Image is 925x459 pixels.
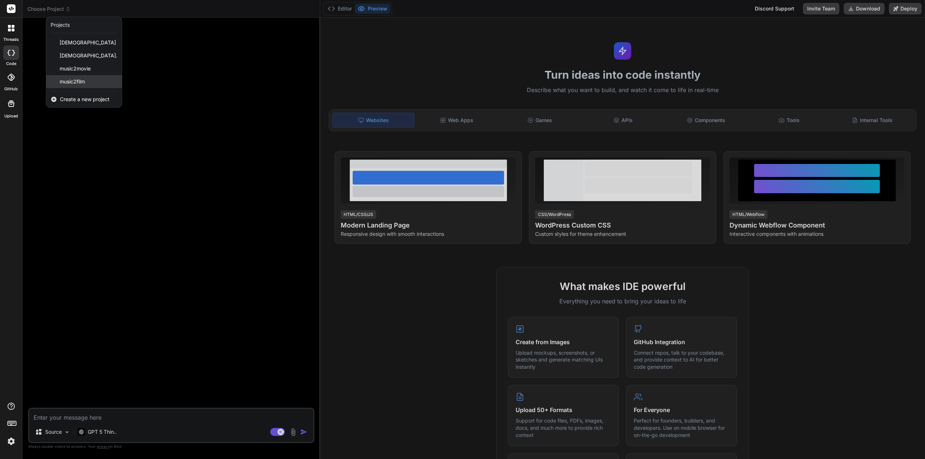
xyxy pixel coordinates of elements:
label: threads [3,36,19,43]
label: GitHub [4,86,18,92]
span: [DEMOGRAPHIC_DATA]. [60,52,117,59]
span: [DEMOGRAPHIC_DATA] [60,39,116,46]
img: settings [5,435,17,447]
div: Projects [51,21,70,29]
span: music2film [60,78,85,85]
span: Create a new project [60,96,109,103]
label: code [6,61,16,67]
span: music2movie [60,65,91,72]
label: Upload [4,113,18,119]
